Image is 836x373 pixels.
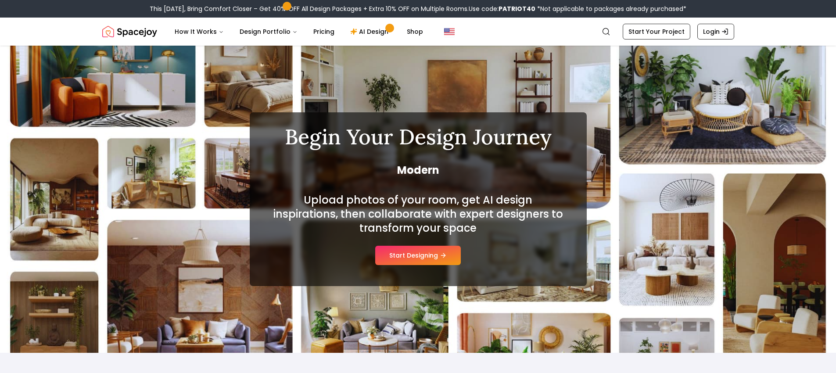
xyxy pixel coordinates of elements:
[343,23,398,40] a: AI Design
[499,4,535,13] b: PATRIOT40
[444,26,455,37] img: United States
[375,246,461,265] button: Start Designing
[697,24,734,39] a: Login
[400,23,430,40] a: Shop
[150,4,686,13] div: This [DATE], Bring Comfort Closer – Get 40% OFF All Design Packages + Extra 10% OFF on Multiple R...
[469,4,535,13] span: Use code:
[168,23,430,40] nav: Main
[271,126,566,147] h1: Begin Your Design Journey
[271,193,566,235] h2: Upload photos of your room, get AI design inspirations, then collaborate with expert designers to...
[233,23,305,40] button: Design Portfolio
[623,24,690,39] a: Start Your Project
[535,4,686,13] span: *Not applicable to packages already purchased*
[271,163,566,177] span: Modern
[102,23,157,40] a: Spacejoy
[102,18,734,46] nav: Global
[168,23,231,40] button: How It Works
[102,23,157,40] img: Spacejoy Logo
[306,23,341,40] a: Pricing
